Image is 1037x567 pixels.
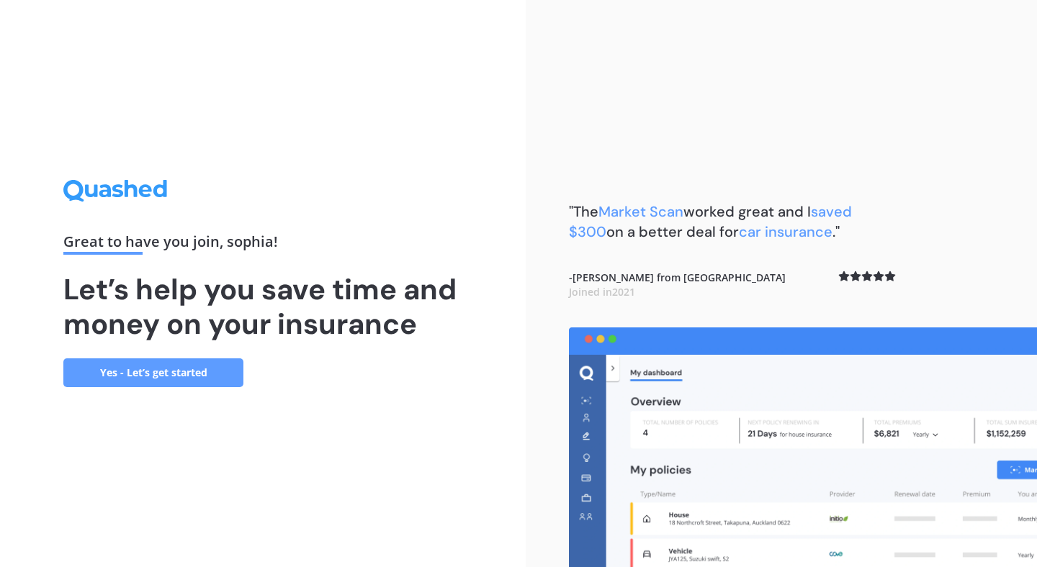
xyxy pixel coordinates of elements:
b: - [PERSON_NAME] from [GEOGRAPHIC_DATA] [569,271,786,299]
img: dashboard.webp [569,327,1037,567]
span: car insurance [739,222,832,241]
b: "The worked great and I on a better deal for ." [569,202,852,241]
span: Market Scan [598,202,683,221]
span: saved $300 [569,202,852,241]
span: Joined in 2021 [569,285,635,299]
h1: Let’s help you save time and money on your insurance [63,272,462,341]
a: Yes - Let’s get started [63,358,243,387]
div: Great to have you join , sophia ! [63,235,462,255]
